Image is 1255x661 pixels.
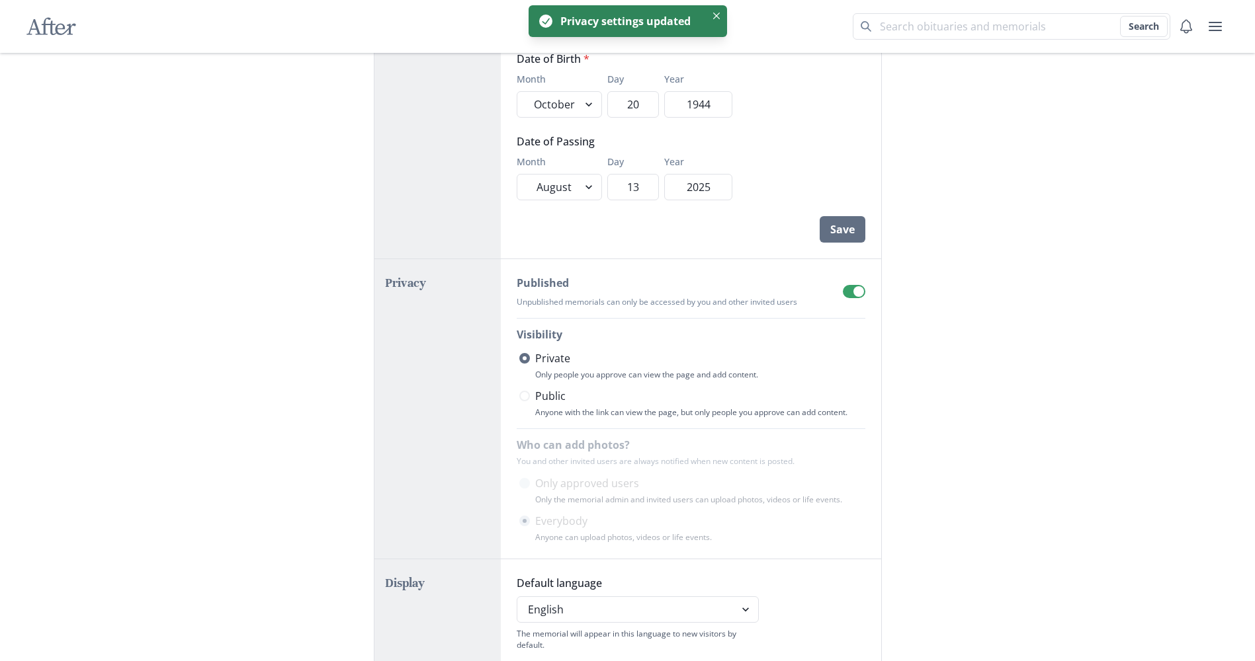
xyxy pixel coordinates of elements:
label: Published [517,275,789,291]
div: Only the memorial admin and invited users can upload photos, videos or life events. [535,494,865,505]
label: Month [517,155,594,169]
button: Close [709,8,724,24]
button: Notifications [1173,13,1199,40]
label: Year [664,155,724,169]
button: Save [820,216,865,243]
label: Default language [517,575,751,591]
p: You and other invited users are always notified when new content is posted. [517,455,865,467]
span: Only approved users [535,475,639,491]
legend: Date of Birth [517,51,724,67]
div: Only people you approve can view the page and add content. [535,369,865,380]
button: user menu [1202,13,1229,40]
button: Search [1120,16,1168,37]
label: Day [607,155,651,169]
span: Private [535,350,570,366]
div: Unpublished memorials can only be accessed by you and other invited users [517,296,797,307]
legend: Visibility [517,327,562,342]
h2: Privacy [385,275,491,291]
div: Anyone can upload photos, videos or life events. [535,531,865,543]
span: Everybody [535,513,587,529]
label: Day [607,72,651,86]
span: Public [535,388,566,404]
div: Privacy settings updated [560,13,701,29]
legend: Who can add photos? [517,437,630,453]
div: The memorial will appear in this language to new visitors by default. [517,628,759,650]
div: Anyone with the link can view the page, but only people you approve can add content. [535,407,865,418]
legend: Date of Passing [517,134,724,149]
h2: Display [385,575,491,591]
label: Month [517,72,594,86]
label: Year [664,72,724,86]
input: Search term [853,13,1170,40]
